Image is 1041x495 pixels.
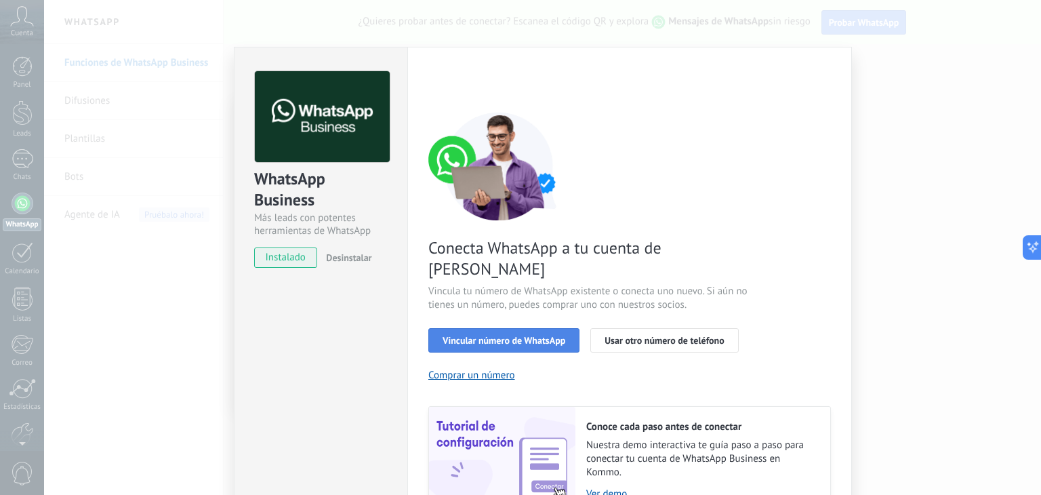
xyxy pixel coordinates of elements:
div: Más leads con potentes herramientas de WhatsApp [254,212,388,237]
span: Conecta WhatsApp a tu cuenta de [PERSON_NAME] [428,237,751,279]
span: instalado [255,248,317,268]
span: Desinstalar [326,252,371,264]
button: Comprar un número [428,369,515,382]
span: Usar otro número de teléfono [605,336,724,345]
img: logo_main.png [255,71,390,163]
div: WhatsApp Business [254,168,388,212]
span: Nuestra demo interactiva te guía paso a paso para conectar tu cuenta de WhatsApp Business en Kommo. [586,439,817,479]
span: Vincula tu número de WhatsApp existente o conecta uno nuevo. Si aún no tienes un número, puedes c... [428,285,751,312]
img: connect number [428,112,571,220]
h2: Conoce cada paso antes de conectar [586,420,817,433]
span: Vincular número de WhatsApp [443,336,565,345]
button: Vincular número de WhatsApp [428,328,579,353]
button: Desinstalar [321,248,371,268]
button: Usar otro número de teléfono [590,328,738,353]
